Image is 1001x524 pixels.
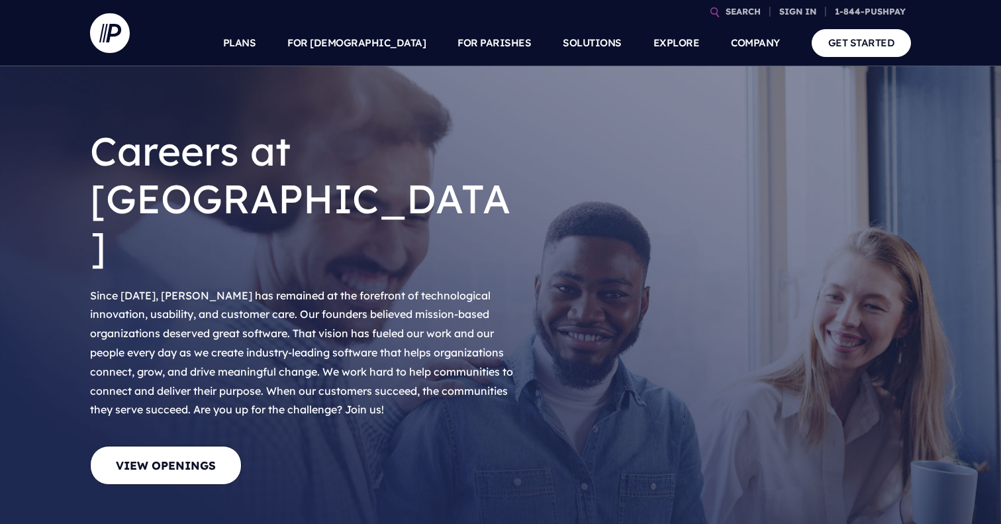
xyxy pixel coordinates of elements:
a: EXPLORE [653,20,700,66]
a: SOLUTIONS [563,20,622,66]
a: View Openings [90,446,242,485]
a: GET STARTED [812,29,912,56]
a: PLANS [223,20,256,66]
a: COMPANY [731,20,780,66]
h1: Careers at [GEOGRAPHIC_DATA] [90,117,520,281]
a: FOR [DEMOGRAPHIC_DATA] [287,20,426,66]
a: FOR PARISHES [457,20,531,66]
span: Since [DATE], [PERSON_NAME] has remained at the forefront of technological innovation, usability,... [90,289,513,417]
